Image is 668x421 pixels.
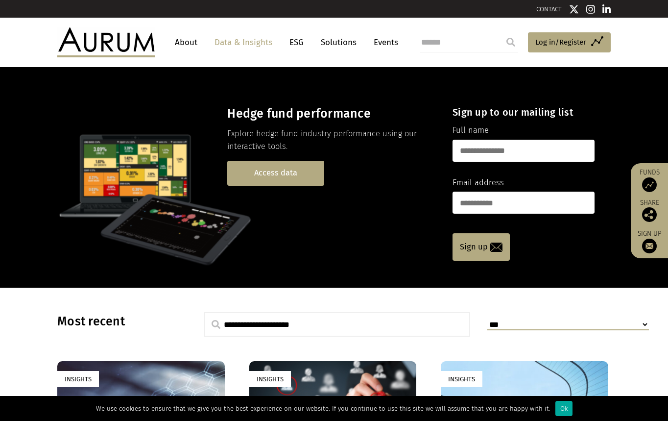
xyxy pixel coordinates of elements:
[453,106,595,118] h4: Sign up to our mailing list
[555,401,573,416] div: Ok
[642,239,657,253] img: Sign up to our newsletter
[227,127,435,153] p: Explore hedge fund industry performance using our interactive tools.
[636,229,663,253] a: Sign up
[536,5,562,13] a: CONTACT
[453,176,504,189] label: Email address
[170,33,202,51] a: About
[586,4,595,14] img: Instagram icon
[490,243,502,252] img: email-icon
[57,314,180,329] h3: Most recent
[528,32,611,53] a: Log in/Register
[57,371,99,387] div: Insights
[441,371,482,387] div: Insights
[535,36,586,48] span: Log in/Register
[369,33,398,51] a: Events
[249,371,291,387] div: Insights
[642,177,657,192] img: Access Funds
[212,320,220,329] img: search.svg
[569,4,579,14] img: Twitter icon
[210,33,277,51] a: Data & Insights
[285,33,309,51] a: ESG
[227,161,324,186] a: Access data
[453,124,489,137] label: Full name
[57,27,155,57] img: Aurum
[316,33,361,51] a: Solutions
[642,207,657,222] img: Share this post
[501,32,521,52] input: Submit
[227,106,435,121] h3: Hedge fund performance
[636,168,663,192] a: Funds
[453,233,510,261] a: Sign up
[602,4,611,14] img: Linkedin icon
[636,199,663,222] div: Share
